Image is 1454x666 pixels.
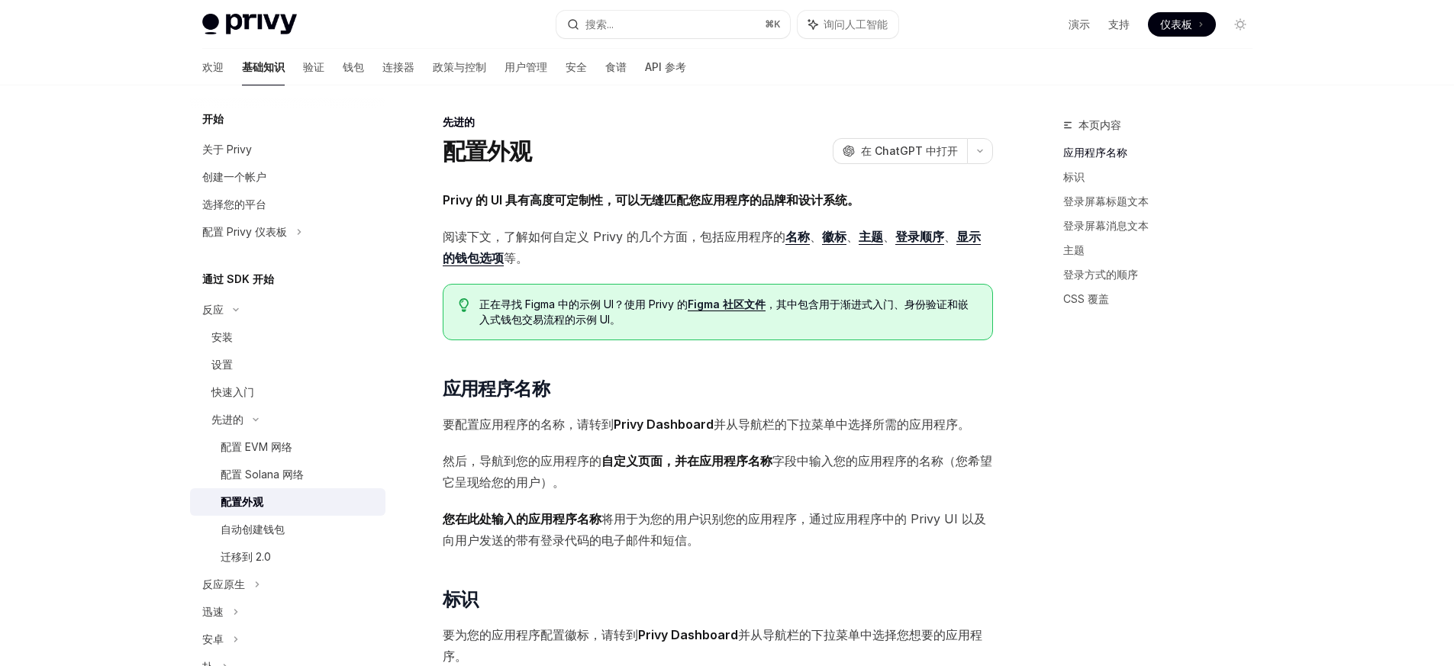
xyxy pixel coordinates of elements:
a: 演示 [1069,17,1090,32]
font: 设置 [211,358,233,371]
a: 创建一个帐户 [190,163,385,191]
font: API 参考 [645,60,686,73]
font: 。 [553,475,565,490]
a: 标识 [1063,165,1265,189]
a: API 参考 [645,49,686,85]
img: 灯光标志 [202,14,297,35]
font: 配置 Solana 网络 [221,468,304,481]
font: 您在此处输入的应用程序名称 [443,511,601,526]
font: 将 [601,511,614,526]
a: 安装 [190,323,385,351]
font: 标识 [443,588,479,610]
font: 用于为您的用户识别您的应用程序，通过应用程序中的 Privy UI 以及向用户发送的带有登录代码的电子邮件和短信。 [443,511,986,548]
font: 登录屏幕消息文本 [1063,219,1149,232]
font: 登录方式的顺序 [1063,268,1138,281]
font: 等。 [504,250,528,265]
font: 本页内容 [1078,118,1121,131]
font: 、 [810,229,822,244]
font: 通过 SDK 开始 [202,272,274,285]
a: 选择您的平台 [190,191,385,218]
font: 选择您的平台 [202,198,266,211]
a: 支持 [1108,17,1130,32]
font: 标识 [1063,170,1085,183]
font: 支持 [1108,18,1130,31]
font: 创建一个帐户 [202,170,266,183]
a: 欢迎 [202,49,224,85]
a: 快速入门 [190,378,385,406]
font: 安卓 [202,632,224,645]
a: 基础知识 [242,49,285,85]
font: 登录屏幕标题文本 [1063,195,1149,208]
a: 应用程序名称 [1063,140,1265,165]
a: 连接器 [382,49,414,85]
font: 钱包 [343,60,364,73]
font: 配置外观 [443,137,532,165]
font: 关于 Privy [202,143,252,156]
a: 钱包 [343,49,364,85]
font: 开始 [202,112,224,125]
font: 在 ChatGPT 中打开 [861,144,958,157]
a: 设置 [190,351,385,378]
a: 仪表板 [1148,12,1216,37]
font: 主题 [1063,243,1085,256]
a: CSS 覆盖 [1063,287,1265,311]
a: 安全 [566,49,587,85]
button: 询问人工智能 [798,11,898,38]
font: 用户管理 [505,60,547,73]
font: ⌘ [765,18,774,30]
font: 、 [944,229,956,244]
font: 自定义页面，并在 [601,453,699,468]
font: Privy Dashboard [638,627,738,642]
font: 先进的 [211,413,243,426]
font: Figma 社区文件 [688,298,766,310]
a: 配置外观 [190,488,385,516]
a: 配置 EVM 网络 [190,433,385,461]
a: 关于 Privy [190,136,385,163]
button: 在 ChatGPT 中打开 [833,138,967,164]
button: 切换暗模式 [1228,12,1253,37]
a: 迁移到 2.0 [190,543,385,571]
font: 正在寻找 Figma 中的示例 UI？使用 Privy 的 [479,298,688,310]
font: CSS 覆盖 [1063,292,1109,305]
font: 政策与控制 [433,60,486,73]
font: Privy Dashboard [614,417,714,432]
font: 名称 [785,229,810,244]
font: 应用程序名称 [1063,146,1127,159]
font: 反应 [202,303,224,316]
a: 配置 Solana 网络 [190,461,385,488]
a: 主题 [1063,238,1265,262]
a: 徽标 [822,229,846,245]
a: 验证 [303,49,324,85]
a: 食谱 [605,49,627,85]
font: 配置外观 [221,495,263,508]
a: 显示的钱包选项 [443,229,981,266]
a: 自动创建钱包 [190,516,385,543]
button: 搜索...⌘K [556,11,790,38]
font: 阅读下文，了解如何自定义 Privy 的几个方面，包括应用程序的 [443,229,785,244]
font: 、 [883,229,895,244]
font: 基础知识 [242,60,285,73]
font: 欢迎 [202,60,224,73]
font: 主题 [859,229,883,244]
font: 食谱 [605,60,627,73]
a: 用户管理 [505,49,547,85]
font: K [774,18,781,30]
a: 名称 [785,229,810,245]
font: 迁移到 2.0 [221,550,271,563]
a: 登录屏幕消息文本 [1063,214,1265,238]
font: 要配置应用程序的名称，请转到 [443,417,614,432]
font: 验证 [303,60,324,73]
font: 并从导航栏的下拉菜单中选择所需的应用程序。 [714,417,970,432]
font: 然后，导航到您的应用程序的 [443,453,601,468]
font: 安全 [566,60,587,73]
font: 反应原生 [202,578,245,590]
font: 配置 EVM 网络 [221,440,292,453]
font: 徽标 [822,229,846,244]
a: 政策与控制 [433,49,486,85]
font: 演示 [1069,18,1090,31]
font: 应用程序名称 [443,378,550,400]
font: 应用程序名称 [699,453,772,468]
font: 搜索... [585,18,614,31]
font: 先进的 [443,115,475,128]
